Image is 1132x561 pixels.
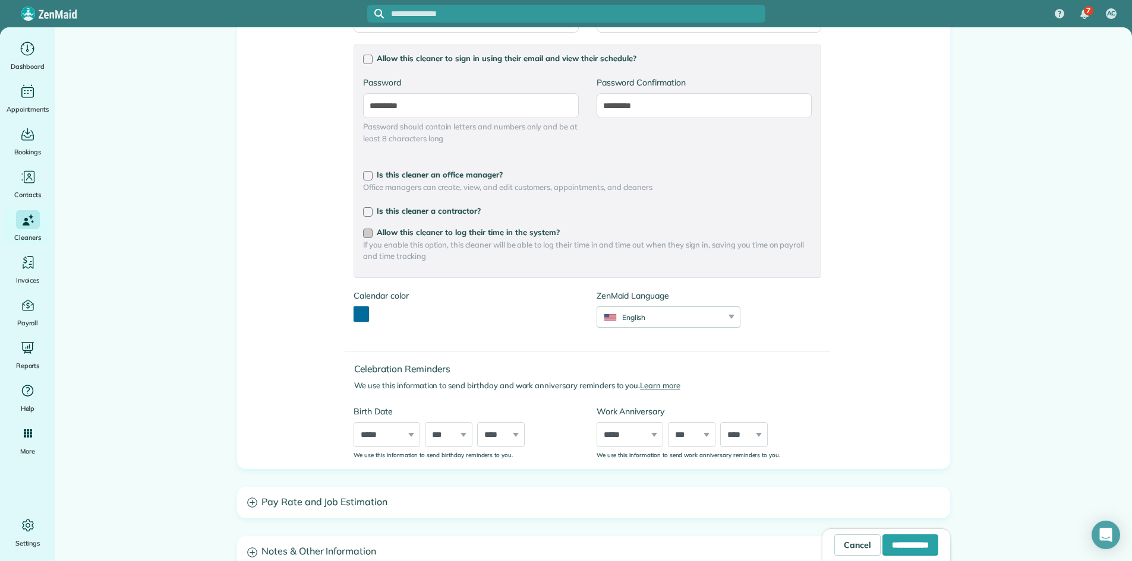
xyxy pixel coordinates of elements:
[377,170,503,179] span: Is this cleaner an office manager?
[377,53,636,63] span: Allow this cleaner to sign in using their email and view their schedule?
[354,290,408,302] label: Calendar color
[597,77,812,88] label: Password Confirmation
[14,146,42,158] span: Bookings
[7,103,49,115] span: Appointments
[1086,6,1090,15] span: 7
[597,405,821,417] label: Work Anniversary
[20,445,35,457] span: More
[363,77,578,88] label: Password
[597,312,725,322] div: English
[5,82,51,115] a: Appointments
[5,338,51,372] a: Reports
[15,537,40,549] span: Settings
[363,182,812,194] span: Office managers can create, view, and edit customers, appointments, and cleaners
[5,253,51,286] a: Invoices
[597,290,740,302] label: ZenMaid Language
[354,405,578,417] label: Birth Date
[5,210,51,243] a: Cleaners
[834,534,881,556] a: Cancel
[354,306,369,322] button: toggle color picker dialog
[377,227,560,237] span: Allow this cleaner to log their time in the system?
[597,451,780,458] sub: We use this information to send work anniversary reminders to you.
[238,487,950,518] a: Pay Rate and Job Estimation
[11,61,45,72] span: Dashboard
[367,9,384,18] button: Focus search
[1092,521,1120,549] div: Open Intercom Messenger
[21,402,35,414] span: Help
[5,381,51,414] a: Help
[354,364,830,374] h4: Celebration Reminders
[374,9,384,18] svg: Focus search
[5,296,51,329] a: Payroll
[363,121,578,144] span: Password should contain letters and numbers only and be at least 8 characters long
[377,206,481,215] span: Is this cleaner a contractor?
[14,232,41,243] span: Cleaners
[5,39,51,72] a: Dashboard
[1072,1,1097,27] div: 7 unread notifications
[5,516,51,549] a: Settings
[640,381,680,390] a: Learn more
[363,239,812,262] span: If you enable this option, this cleaner will be able to log their time in and time out when they ...
[354,451,513,458] sub: We use this information to send birthday reminders to you.
[16,360,40,372] span: Reports
[1107,9,1116,18] span: AC
[14,189,41,201] span: Contacts
[354,380,830,392] p: We use this information to send birthday and work anniversary reminders to you.
[16,274,40,286] span: Invoices
[5,167,51,201] a: Contacts
[5,125,51,158] a: Bookings
[17,317,39,329] span: Payroll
